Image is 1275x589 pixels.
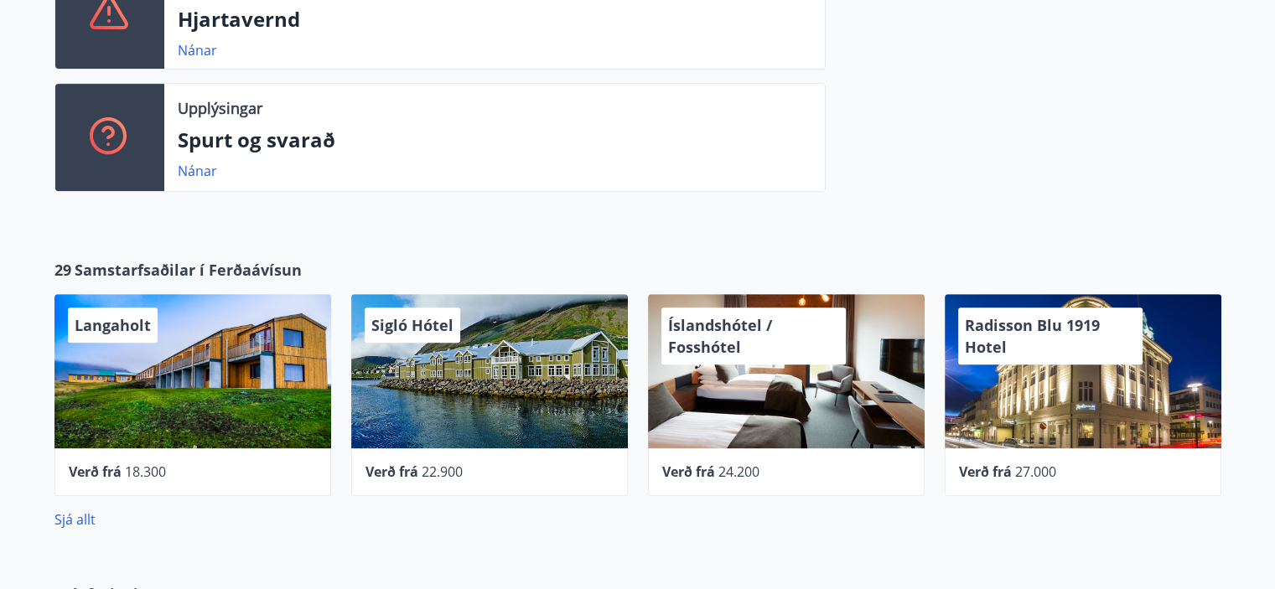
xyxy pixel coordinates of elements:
[965,315,1100,357] span: Radisson Blu 1919 Hotel
[75,315,151,335] span: Langaholt
[371,315,454,335] span: Sigló Hótel
[422,462,463,481] span: 22.900
[668,315,772,357] span: Íslandshótel / Fosshótel
[1015,462,1056,481] span: 27.000
[178,126,811,154] p: Spurt og svarað
[662,462,715,481] span: Verð frá
[178,5,811,34] p: Hjartavernd
[365,462,418,481] span: Verð frá
[178,41,217,59] a: Nánar
[125,462,166,481] span: 18.300
[959,462,1012,481] span: Verð frá
[75,259,302,281] span: Samstarfsaðilar í Ferðaávísun
[54,510,96,529] a: Sjá allt
[54,259,71,281] span: 29
[69,462,122,481] span: Verð frá
[178,97,262,119] p: Upplýsingar
[178,162,217,180] a: Nánar
[718,462,759,481] span: 24.200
